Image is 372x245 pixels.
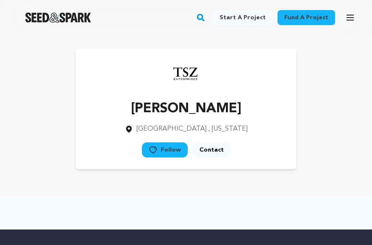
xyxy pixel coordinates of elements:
p: [PERSON_NAME] [125,99,248,119]
span: , [US_STATE] [208,126,248,132]
a: Start a project [213,10,272,25]
a: Fund a project [278,10,335,25]
img: https://seedandspark-static.s3.us-east-2.amazonaws.com/images/User/002/305/302/medium/dd23816d34c... [169,57,203,90]
a: Contact [193,142,231,157]
span: [GEOGRAPHIC_DATA] [136,126,207,132]
a: Follow [142,142,188,157]
a: Seed&Spark Homepage [25,13,91,23]
img: Seed&Spark Logo Dark Mode [25,13,91,23]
